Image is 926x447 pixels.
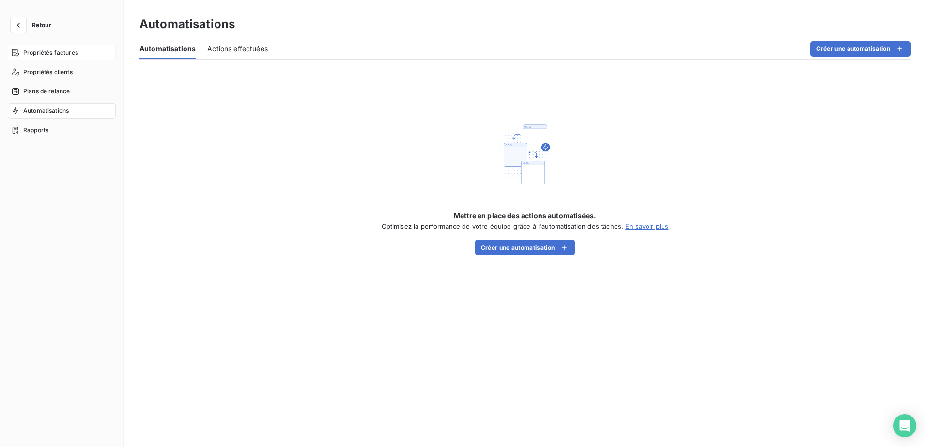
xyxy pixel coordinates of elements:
[23,126,48,134] span: Rapports
[8,45,116,60] a: Propriétés factures
[139,15,235,33] h3: Automatisations
[207,44,268,54] span: Actions effectuées
[8,84,116,99] a: Plans de relance
[475,240,575,255] button: Créer une automatisation
[23,48,78,57] span: Propriétés factures
[139,44,196,54] span: Automatisations
[454,211,596,221] span: Mettre en place des actions automatisées.
[8,17,59,33] button: Retour
[893,414,916,437] div: Open Intercom Messenger
[23,68,73,76] span: Propriétés clients
[23,106,69,115] span: Automatisations
[23,87,70,96] span: Plans de relance
[8,122,116,138] a: Rapports
[625,223,668,230] a: En savoir plus
[8,64,116,80] a: Propriétés clients
[32,22,51,28] span: Retour
[810,41,911,57] button: Créer une automatisation
[494,123,556,186] img: Empty state
[8,103,116,119] a: Automatisations
[382,223,624,230] span: Optimisez la performance de votre équipe grâce à l'automatisation des tâches.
